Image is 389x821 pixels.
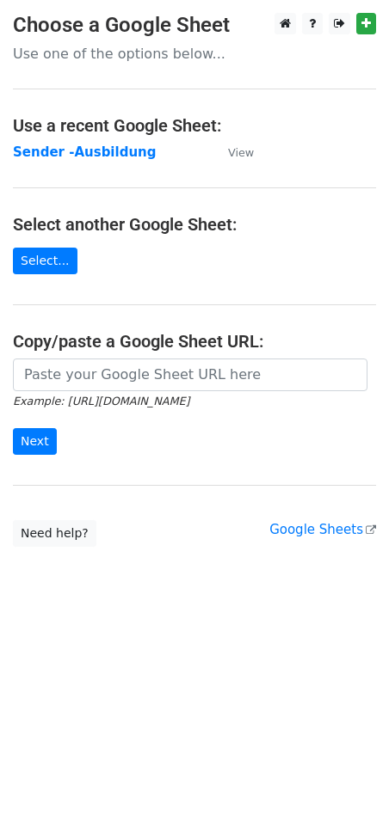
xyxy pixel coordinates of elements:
h4: Select another Google Sheet: [13,214,376,235]
input: Paste your Google Sheet URL here [13,358,367,391]
h4: Use a recent Google Sheet: [13,115,376,136]
small: Example: [URL][DOMAIN_NAME] [13,395,189,407]
a: Sender -Ausbildung [13,144,156,160]
a: Need help? [13,520,96,547]
small: View [228,146,254,159]
a: View [211,144,254,160]
p: Use one of the options below... [13,45,376,63]
h4: Copy/paste a Google Sheet URL: [13,331,376,352]
input: Next [13,428,57,455]
a: Google Sheets [269,522,376,537]
a: Select... [13,248,77,274]
h3: Choose a Google Sheet [13,13,376,38]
